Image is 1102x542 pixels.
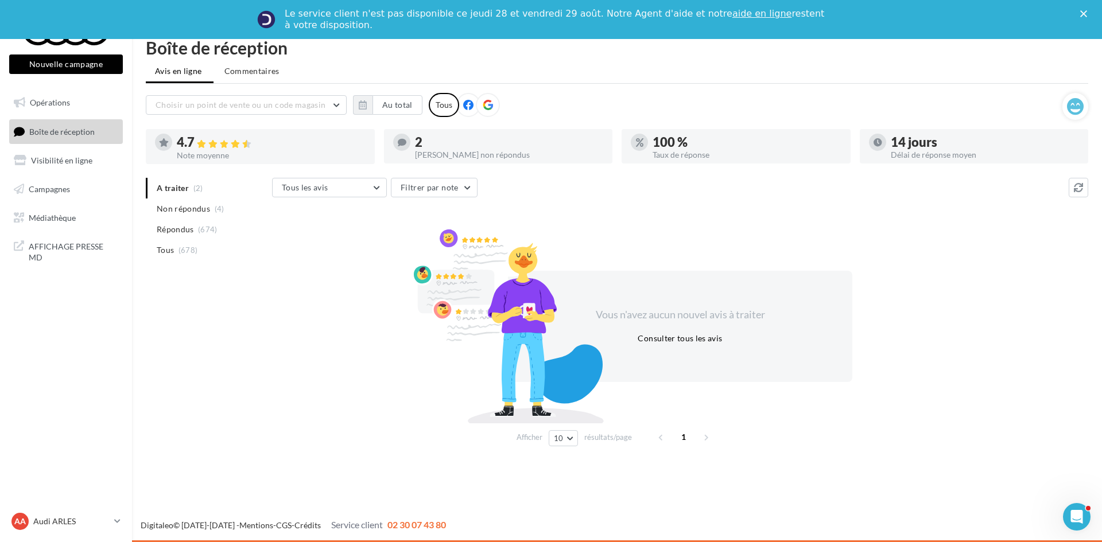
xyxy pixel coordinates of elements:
button: Nouvelle campagne [9,54,123,74]
a: Boîte de réception [7,119,125,144]
div: 14 jours [891,136,1080,149]
span: résultats/page [584,432,632,443]
span: (678) [179,245,198,255]
span: 02 30 07 43 80 [387,519,446,530]
div: [PERSON_NAME] non répondus [415,151,604,159]
a: Crédits [294,520,321,530]
a: aide en ligne [732,8,791,19]
span: Choisir un point de vente ou un code magasin [156,100,325,110]
a: Digitaleo [141,520,173,530]
span: Afficher [517,432,542,443]
span: (674) [198,225,218,234]
iframe: Intercom live chat [1063,503,1091,531]
span: Campagnes [29,184,70,194]
button: Filtrer par note [391,178,478,197]
button: Choisir un point de vente ou un code magasin [146,95,347,115]
a: Opérations [7,91,125,115]
span: (4) [215,204,224,213]
button: Consulter tous les avis [633,332,727,345]
span: Opérations [30,98,70,107]
button: Au total [353,95,422,115]
span: © [DATE]-[DATE] - - - [141,520,446,530]
div: 2 [415,136,604,149]
span: 10 [554,434,564,443]
span: Visibilité en ligne [31,155,92,165]
a: CGS [276,520,292,530]
div: Le service client n'est pas disponible ce jeudi 28 et vendredi 29 août. Notre Agent d'aide et not... [285,8,826,31]
span: Répondus [157,224,194,235]
a: Mentions [239,520,273,530]
img: Profile image for Service-Client [257,10,275,29]
span: Médiathèque [29,212,76,222]
span: Tous les avis [282,182,328,192]
a: AA Audi ARLES [9,510,123,532]
span: AFFICHAGE PRESSE MD [29,239,118,263]
div: Taux de réponse [653,151,841,159]
span: Service client [331,519,383,530]
div: 100 % [653,136,841,149]
div: Vous n'avez aucun nouvel avis à traiter [581,307,779,322]
span: 1 [674,428,693,446]
a: AFFICHAGE PRESSE MD [7,234,125,268]
div: 4.7 [177,136,366,149]
div: Boîte de réception [146,39,1088,56]
span: Commentaires [224,65,280,77]
button: 10 [549,430,578,446]
div: Délai de réponse moyen [891,151,1080,159]
span: Tous [157,244,174,256]
a: Médiathèque [7,206,125,230]
a: Visibilité en ligne [7,149,125,173]
a: Campagnes [7,177,125,201]
div: Note moyenne [177,151,366,159]
div: Tous [429,93,459,117]
span: Non répondus [157,203,210,215]
button: Au total [372,95,422,115]
p: Audi ARLES [33,516,110,527]
div: Fermer [1080,10,1092,17]
span: AA [14,516,26,527]
button: Tous les avis [272,178,387,197]
span: Boîte de réception [29,126,95,136]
